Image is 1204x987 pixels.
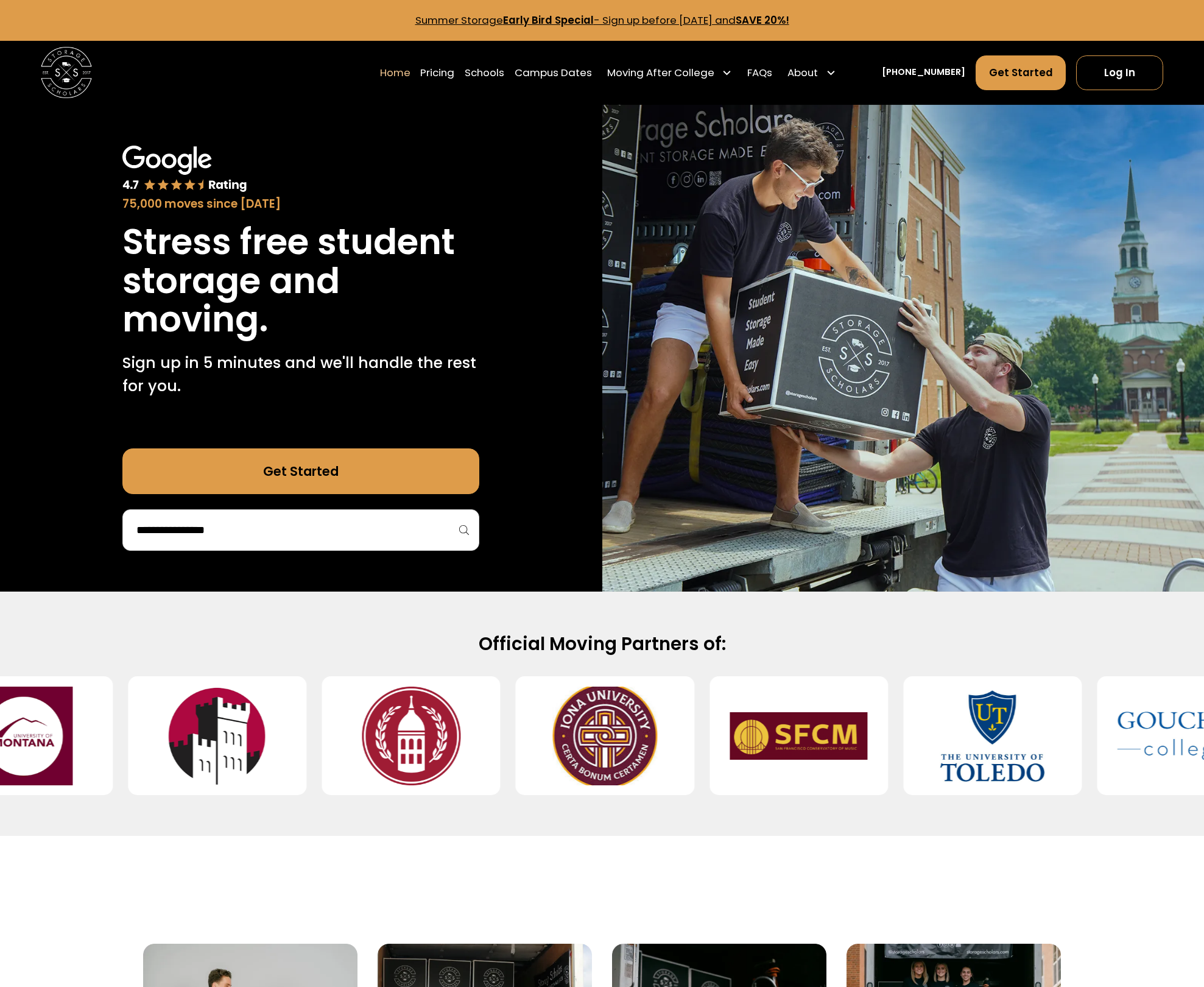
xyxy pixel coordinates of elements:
a: Get Started [122,448,479,494]
a: Home [380,55,410,91]
h1: Stress free student storage and moving. [122,223,479,339]
a: Schools [465,55,504,91]
div: 75,000 moves since [DATE] [122,196,479,213]
h2: Official Moving Partners of: [194,632,1010,656]
div: About [787,65,818,80]
p: Sign up in 5 minutes and we'll handle the rest for you. [122,352,479,397]
a: FAQs [747,55,772,91]
a: Log In [1076,55,1163,90]
a: [PHONE_NUMBER] [882,66,965,79]
img: Google 4.7 star rating [122,146,247,193]
a: Pricing [420,55,454,91]
a: Get Started [976,55,1066,90]
img: San Francisco Conservatory of Music [730,686,868,785]
div: Moving After College [602,55,737,91]
img: Southern Virginia University [342,686,480,785]
strong: Early Bird Special [503,13,594,27]
a: Campus Dates [515,55,592,91]
a: Summer StorageEarly Bird Special- Sign up before [DATE] andSAVE 20%! [415,13,789,27]
img: Manhattanville University [149,686,286,785]
img: University of Toledo [924,686,1061,785]
img: Iona University [536,686,674,785]
div: About [783,55,841,91]
strong: SAVE 20%! [736,13,789,27]
a: home [41,47,92,98]
div: Moving After College [607,65,714,80]
img: Storage Scholars main logo [41,47,92,98]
